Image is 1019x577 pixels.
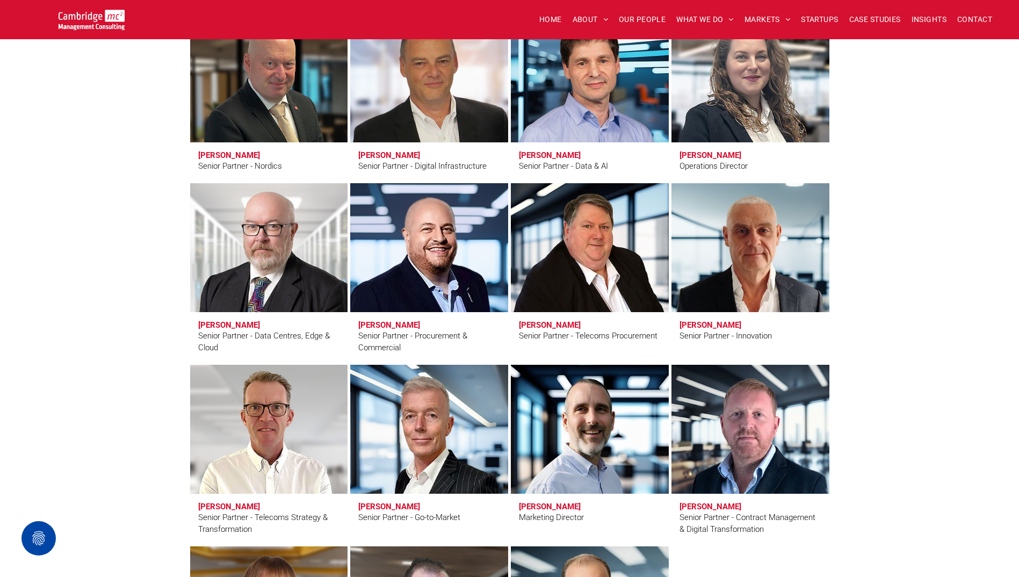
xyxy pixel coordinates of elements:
h3: [PERSON_NAME] [198,502,260,511]
div: Senior Partner - Procurement & Commercial [358,330,500,354]
h3: [PERSON_NAME] [358,150,420,160]
a: Matt Lawson | Senior Partner - Innovation | Cambridge Management Consulting [671,183,829,312]
a: INSIGHTS [906,11,952,28]
a: Digital Infrastructure | Andy Bax | Cambridge Management Consulting [350,13,508,142]
a: Simon Brueckheimer | Senior Partner - Data & AI [511,13,669,142]
a: WHAT WE DO [671,11,739,28]
div: Senior Partner - Data Centres, Edge & Cloud [198,330,340,354]
a: Procurement | Andy Everest | Senior Partner - Procurement [350,183,508,312]
a: Karl Salter | Marketing Director | Cambridge Management Consulting [511,365,669,494]
h3: [PERSON_NAME] [680,320,741,330]
div: Senior Partner - Telecoms Strategy & Transformation [198,511,340,536]
a: Digital Transformation | Darren Sheppard | Senior Partner - Contract Management [671,365,829,494]
a: Erling Aronsveen | Senior Partner - Nordics | Cambridge Management Consulting [190,13,348,142]
div: Senior Partner - Digital Infrastructure [358,160,487,172]
h3: [PERSON_NAME] [358,320,420,330]
a: Andy Bills | Senior Partner - Go-to-Market | Cambridge Management Consulting [350,365,508,494]
h3: [PERSON_NAME] [358,502,420,511]
a: Serena Catapano | Operations Director | Cambridge Management Consulting [671,13,829,142]
h3: [PERSON_NAME] [680,502,741,511]
a: STARTUPS [796,11,843,28]
a: Duncan Clubb | Senior Partner - Data Centres, Edge & Cloud [190,183,348,312]
div: Operations Director [680,160,748,172]
h3: [PERSON_NAME] [680,150,741,160]
a: MARKETS [739,11,796,28]
div: Senior Partner - Data & AI [519,160,608,172]
a: CASE STUDIES [844,11,906,28]
h3: [PERSON_NAME] [519,150,581,160]
div: Marketing Director [519,511,584,524]
a: ABOUT [567,11,614,28]
a: Your Business Transformed | Cambridge Management Consulting [59,11,125,23]
a: Procurement | Eric Green | Senior Partner - Telecoms Procurement [511,183,669,312]
div: Senior Partner - Go-to-Market [358,511,460,524]
h3: [PERSON_NAME] [519,320,581,330]
div: Senior Partner - Innovation [680,330,772,342]
a: HOME [534,11,567,28]
img: Go to Homepage [59,10,125,30]
div: Senior Partner - Contract Management & Digital Transformation [680,511,821,536]
h3: [PERSON_NAME] [198,150,260,160]
div: Senior Partner - Telecoms Procurement [519,330,657,342]
a: Clive Quantrill | Senior Partner - Telecoms Strategy [190,365,348,494]
div: Senior Partner - Nordics [198,160,282,172]
h3: [PERSON_NAME] [519,502,581,511]
h3: [PERSON_NAME] [198,320,260,330]
a: CONTACT [952,11,998,28]
a: OUR PEOPLE [613,11,671,28]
